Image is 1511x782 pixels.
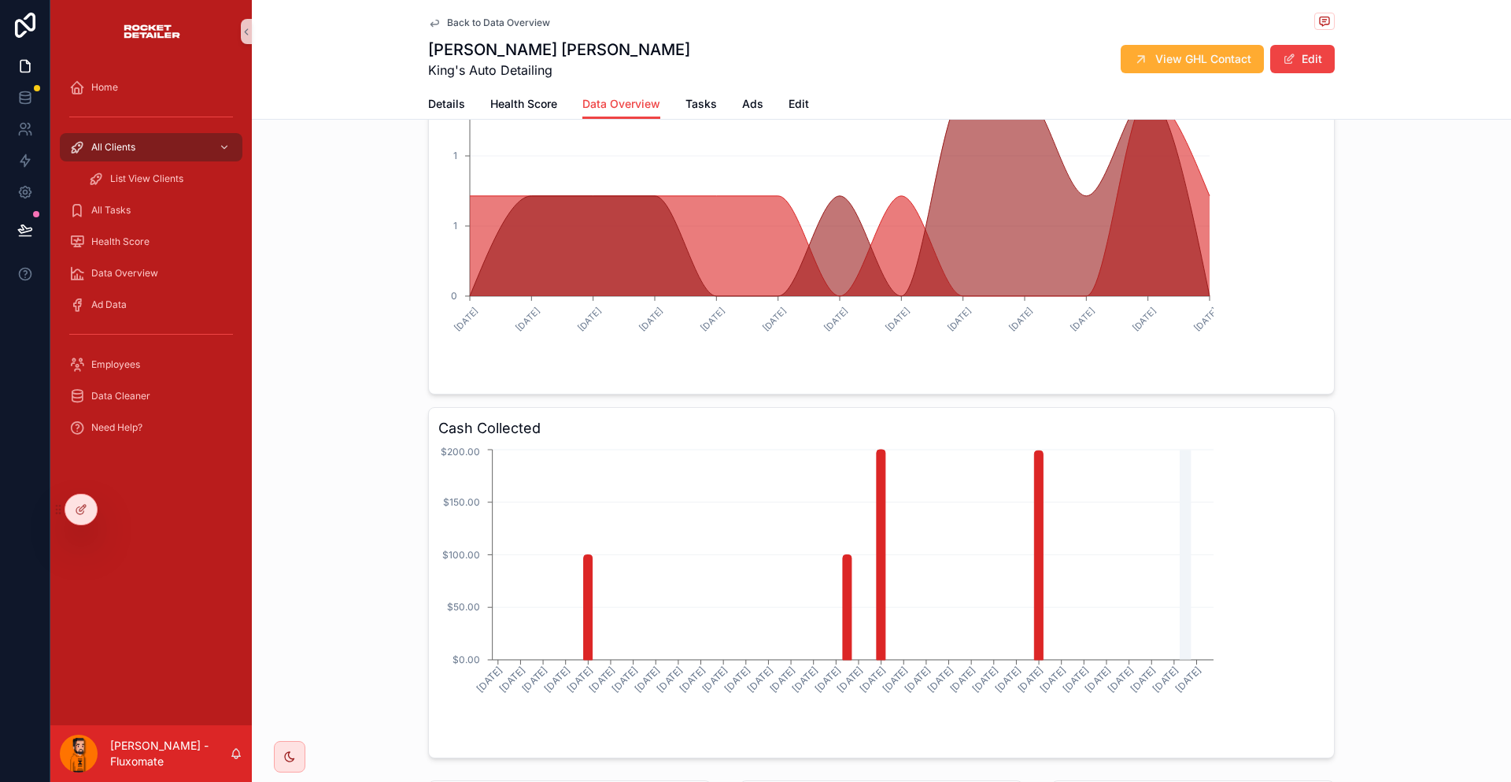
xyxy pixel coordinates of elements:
[884,306,912,334] text: [DATE]
[91,267,158,280] span: Data Overview
[91,81,118,94] span: Home
[110,738,230,769] p: [PERSON_NAME] - Fluxomate
[453,654,480,665] tspan: $0.00
[453,220,457,232] tspan: 1
[447,601,480,613] tspan: $50.00
[742,90,763,121] a: Ads
[542,664,572,694] tspan: [DATE]
[1191,306,1220,334] text: [DATE]
[903,664,933,694] tspan: [DATE]
[789,96,809,112] span: Edit
[122,19,181,44] img: App logo
[685,96,717,112] span: Tasks
[760,306,789,334] text: [DATE]
[835,664,865,694] tspan: [DATE]
[438,82,1324,384] div: chart
[447,17,550,29] span: Back to Data Overview
[60,291,242,319] a: Ad Data
[60,259,242,287] a: Data Overview
[428,17,550,29] a: Back to Data Overview
[441,446,480,458] tspan: $200.00
[1038,664,1068,694] tspan: [DATE]
[428,39,690,61] h1: [PERSON_NAME] [PERSON_NAME]
[438,446,1324,748] div: chart
[587,664,617,694] tspan: [DATE]
[514,306,542,334] text: [DATE]
[632,664,662,694] tspan: [DATE]
[428,90,465,121] a: Details
[428,61,690,80] span: King's Auto Detailing
[655,664,685,694] tspan: [DATE]
[110,172,183,185] span: List View Clients
[438,417,1324,439] h3: Cash Collected
[1128,664,1158,694] tspan: [DATE]
[699,306,727,334] text: [DATE]
[60,73,242,102] a: Home
[451,290,457,302] tspan: 0
[925,664,955,694] tspan: [DATE]
[91,298,127,311] span: Ad Data
[91,390,150,402] span: Data Cleaner
[452,306,480,334] text: [DATE]
[1083,664,1113,694] tspan: [DATE]
[1270,45,1335,73] button: Edit
[1007,306,1035,334] text: [DATE]
[91,204,131,217] span: All Tasks
[992,664,1022,694] tspan: [DATE]
[700,664,730,694] tspan: [DATE]
[60,196,242,224] a: All Tasks
[582,96,660,112] span: Data Overview
[880,664,910,694] tspan: [DATE]
[442,549,480,561] tspan: $100.00
[637,306,665,334] text: [DATE]
[1130,306,1158,334] text: [DATE]
[610,664,640,694] tspan: [DATE]
[91,235,150,248] span: Health Score
[60,382,242,410] a: Data Cleaner
[79,165,242,193] a: List View Clients
[60,228,242,256] a: Health Score
[1069,306,1097,334] text: [DATE]
[91,358,140,371] span: Employees
[744,664,774,694] tspan: [DATE]
[453,150,457,161] tspan: 1
[490,96,557,112] span: Health Score
[1121,45,1264,73] button: View GHL Contact
[858,664,888,694] tspan: [DATE]
[575,306,604,334] text: [DATE]
[1155,51,1251,67] span: View GHL Contact
[948,664,977,694] tspan: [DATE]
[822,306,850,334] text: [DATE]
[789,90,809,121] a: Edit
[564,664,594,694] tspan: [DATE]
[428,96,465,112] span: Details
[1060,664,1090,694] tspan: [DATE]
[1151,664,1180,694] tspan: [DATE]
[722,664,752,694] tspan: [DATE]
[767,664,797,694] tspan: [DATE]
[945,306,973,334] text: [DATE]
[1106,664,1136,694] tspan: [DATE]
[790,664,820,694] tspan: [DATE]
[490,90,557,121] a: Health Score
[91,141,135,154] span: All Clients
[970,664,1000,694] tspan: [DATE]
[677,664,707,694] tspan: [DATE]
[1015,664,1045,694] tspan: [DATE]
[582,90,660,120] a: Data Overview
[60,133,242,161] a: All Clients
[742,96,763,112] span: Ads
[1173,664,1203,694] tspan: [DATE]
[685,90,717,121] a: Tasks
[60,350,242,379] a: Employees
[812,664,842,694] tspan: [DATE]
[497,664,526,694] tspan: [DATE]
[519,664,549,694] tspan: [DATE]
[443,496,480,508] tspan: $150.00
[475,664,504,694] tspan: [DATE]
[50,63,252,460] div: scrollable content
